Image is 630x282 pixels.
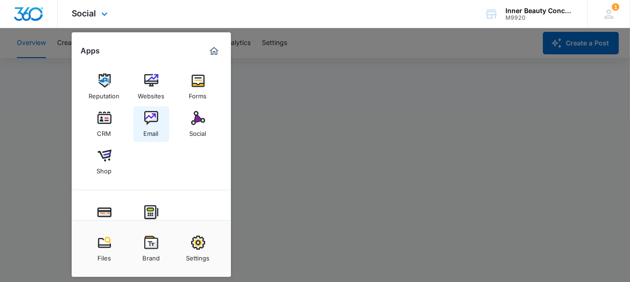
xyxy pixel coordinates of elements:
[133,69,169,104] a: Websites
[612,3,619,11] div: notifications count
[505,15,574,21] div: account id
[97,163,112,175] div: Shop
[87,69,122,104] a: Reputation
[90,219,119,231] div: Payments
[97,250,111,262] div: Files
[87,144,122,179] a: Shop
[144,125,159,137] div: Email
[180,106,216,142] a: Social
[81,46,100,55] h2: Apps
[145,219,157,231] div: POS
[133,231,169,267] a: Brand
[133,200,169,236] a: POS
[72,8,96,18] span: Social
[190,125,207,137] div: Social
[133,106,169,142] a: Email
[87,200,122,236] a: Payments
[142,250,160,262] div: Brand
[186,250,210,262] div: Settings
[612,3,619,11] span: 1
[189,88,207,100] div: Forms
[180,69,216,104] a: Forms
[505,7,574,15] div: account name
[180,231,216,267] a: Settings
[97,125,111,137] div: CRM
[87,106,122,142] a: CRM
[89,88,120,100] div: Reputation
[138,88,164,100] div: Websites
[87,231,122,267] a: Files
[207,44,222,59] a: Marketing 360® Dashboard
